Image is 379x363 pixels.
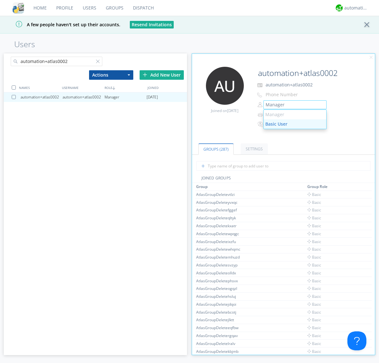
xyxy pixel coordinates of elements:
[266,82,313,88] span: automation+atlas0002
[307,302,321,307] span: Basic
[307,286,321,291] span: Basic
[307,223,321,228] span: Basic
[11,57,102,66] input: Search users
[256,67,358,79] input: Name
[258,110,264,119] img: icon-alert-users-thin-outline.svg
[196,302,244,307] div: AtlasGroupDeletejdqoi
[307,270,321,276] span: Basic
[63,92,105,102] div: automation+atlas0002
[21,92,63,102] div: automation+atlas0002
[211,108,238,113] span: Joined on
[196,294,244,299] div: AtlasGroupDeletehsluj
[147,92,158,102] span: [DATE]
[196,270,244,276] div: AtlasGroupDeleteolldx
[198,143,234,155] a: Groups (287)
[196,262,244,268] div: AtlasGroupDeletesvzyp
[206,67,244,105] img: 373638.png
[146,83,189,92] div: JOINED
[227,108,238,113] span: [DATE]
[4,92,187,102] a: automation+atlas0002automation+atlas0002Manager[DATE]
[258,121,264,128] img: In groups with Translation enabled, this user's messages will be automatically translated to and ...
[60,83,103,92] div: USERNAME
[130,21,174,28] button: Resend Invitations
[307,192,321,197] span: Basic
[196,254,244,260] div: AtlasGroupDeletemhuzd
[263,100,327,109] button: Manager
[257,92,262,97] img: phone-outline.svg
[5,22,120,28] span: A few people haven't set up their accounts.
[196,215,244,221] div: AtlasGroupDeleteqltyk
[13,2,24,14] img: cddb5a64eb264b2086981ab96f4c1ba7
[196,278,244,284] div: AtlasGroupDeletephsvx
[307,239,321,244] span: Basic
[307,254,321,260] span: Basic
[143,72,147,77] img: plus.svg
[343,183,357,191] th: Toggle SortBy
[140,70,184,80] div: Add New User
[196,286,244,291] div: AtlasGroupDeleteogqzl
[196,231,244,236] div: AtlasGroupDeletewpqgc
[105,92,147,102] div: Manager
[307,341,321,346] span: Basic
[264,110,326,119] a: Manager
[344,5,368,11] div: automation+atlas
[307,325,321,330] span: Basic
[307,310,321,315] span: Basic
[196,333,244,338] div: AtlasGroupDeletergqav
[195,183,306,191] th: Toggle SortBy
[17,83,60,92] div: NAMES
[307,200,321,205] span: Basic
[196,239,244,244] div: AtlasGroupDeleteixzfu
[192,175,375,183] div: JOINED GROUPS
[307,247,321,252] span: Basic
[196,200,244,205] div: AtlasGroupDeleteyvxqc
[241,143,268,154] a: Settings
[196,310,244,315] div: AtlasGroupDeletebcotj
[307,215,321,221] span: Basic
[307,349,321,354] span: Basic
[196,341,244,346] div: AtlasGroupDeletelralv
[263,110,327,129] ul: Manager
[89,70,133,80] button: Actions
[347,331,366,350] iframe: Toggle Customer Support
[307,294,321,299] span: Basic
[196,247,244,252] div: AtlasGroupDeletewhqmc
[307,207,321,213] span: Basic
[196,325,244,330] div: AtlasGroupDeleteeqfbw
[196,223,244,228] div: AtlasGroupDeletekxatr
[336,4,343,11] img: d2d01cd9b4174d08988066c6d424eccd
[264,119,326,129] a: Basic User
[103,83,146,92] div: ROLE
[196,317,244,322] div: AtlasGroupDeletejlktt
[307,317,321,322] span: Basic
[307,262,321,268] span: Basic
[307,231,321,236] span: Basic
[196,192,244,197] div: AtlasGroupDeletevtlzi
[369,55,373,60] img: cancel.svg
[258,102,262,107] img: person-outline.svg
[306,183,343,191] th: Toggle SortBy
[196,207,244,213] div: AtlasGroupDeletefggef
[307,278,321,284] span: Basic
[196,349,244,354] div: AtlasGroupDeletekbjmb
[196,161,370,171] input: Type name of group to add user to
[307,333,321,338] span: Basic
